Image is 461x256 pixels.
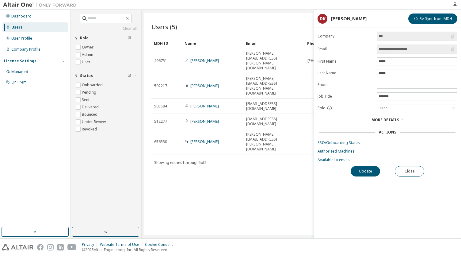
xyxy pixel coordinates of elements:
span: 656530 [154,139,167,144]
span: [EMAIL_ADDRESS][DOMAIN_NAME] [246,101,302,111]
a: SSO/Onboarding Status [318,140,457,145]
div: Name [185,38,241,48]
label: Job Title [318,94,373,99]
div: License Settings [4,59,36,64]
div: Phone [307,38,357,48]
span: 502217 [154,83,167,88]
div: Company Profile [11,47,40,52]
div: User Profile [11,36,32,41]
div: Cookie Consent [145,242,177,247]
label: Onboarded [82,81,104,89]
button: Update [351,166,380,176]
span: 512277 [154,119,167,124]
div: MDH ID [154,38,180,48]
a: [PERSON_NAME] [190,58,219,63]
a: [PERSON_NAME] [190,119,219,124]
a: [PERSON_NAME] [190,83,219,88]
label: First Name [318,59,373,64]
label: Pending [82,89,97,96]
img: Altair One [3,2,80,8]
div: On Prem [11,80,27,85]
button: Re-Sync from MDH [408,14,457,24]
label: Company [318,34,373,39]
a: [PERSON_NAME] [190,103,219,109]
label: Bounced [82,111,99,118]
span: Role [318,106,325,111]
span: Clear filter [128,36,131,41]
label: Revoked [82,126,98,133]
span: [PERSON_NAME][EMAIL_ADDRESS][PERSON_NAME][DOMAIN_NAME] [246,132,302,152]
span: Users (5) [151,22,177,31]
label: User [82,58,92,66]
span: Status [80,73,93,78]
img: youtube.svg [67,244,76,250]
span: [PERSON_NAME][EMAIL_ADDRESS][PERSON_NAME][DOMAIN_NAME] [246,51,302,71]
img: linkedin.svg [57,244,64,250]
div: Managed [11,69,28,74]
span: 503584 [154,104,167,109]
label: Phone [318,82,373,87]
label: Sent [82,96,91,103]
label: Admin [82,51,94,58]
span: Showing entries 1 through 5 of 5 [154,160,207,165]
a: [PERSON_NAME] [190,139,219,144]
a: Authorized Machines [318,149,457,154]
img: instagram.svg [47,244,54,250]
label: Last Name [318,71,373,76]
button: Status [74,69,137,83]
span: More Details [371,117,399,122]
div: User [377,104,457,112]
div: Email [246,38,302,48]
div: Actions [379,130,396,135]
div: Users [11,25,23,30]
a: Clear all [74,26,137,31]
a: Available Licenses [318,157,457,162]
label: Email [318,47,373,52]
img: altair_logo.svg [2,244,33,250]
label: Delivered [82,103,100,111]
div: [PERSON_NAME] [331,16,367,21]
img: facebook.svg [37,244,44,250]
button: Role [74,31,137,45]
span: [EMAIL_ADDRESS][DOMAIN_NAME] [246,117,302,126]
span: [PERSON_NAME][EMAIL_ADDRESS][PERSON_NAME][DOMAIN_NAME] [246,76,302,96]
label: Under Review [82,118,107,126]
span: 496751 [154,58,167,63]
div: Dashboard [11,14,32,19]
div: Privacy [82,242,100,247]
span: Clear filter [128,73,131,78]
div: Website Terms of Use [100,242,145,247]
div: DK [318,14,327,24]
button: Close [395,166,424,176]
span: [PHONE_NUMBER] [307,58,339,63]
div: User [378,105,388,111]
p: © 2025 Altair Engineering, Inc. All Rights Reserved. [82,247,177,252]
span: Role [80,36,89,41]
label: Owner [82,44,95,51]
